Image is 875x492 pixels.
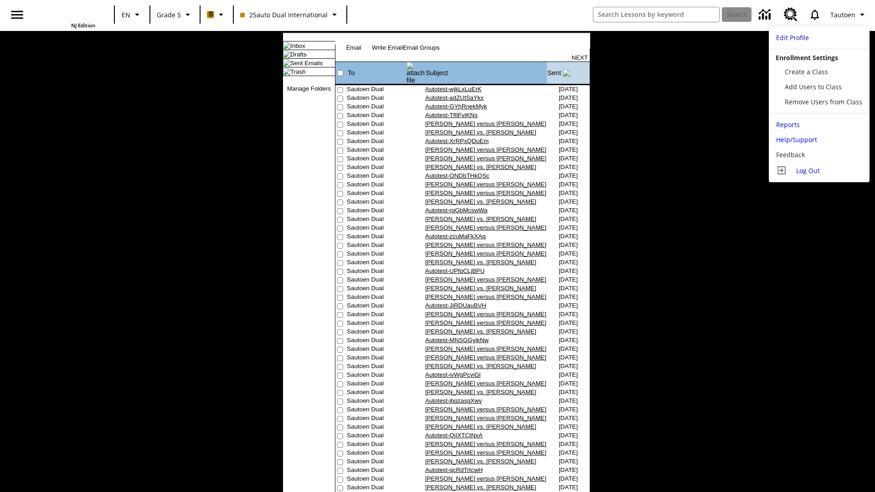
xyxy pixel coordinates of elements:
span: Log Out [796,166,820,175]
span: Feedback [776,150,805,159]
span: Add Users to Class [785,82,842,91]
span: Enrollment Settings [776,53,838,62]
span: Edit Profile [776,33,809,42]
span: Create a Class [785,67,828,76]
span: Reports [776,120,800,129]
span: Remove Users from Class [785,97,862,106]
span: Help/Support [776,135,817,144]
